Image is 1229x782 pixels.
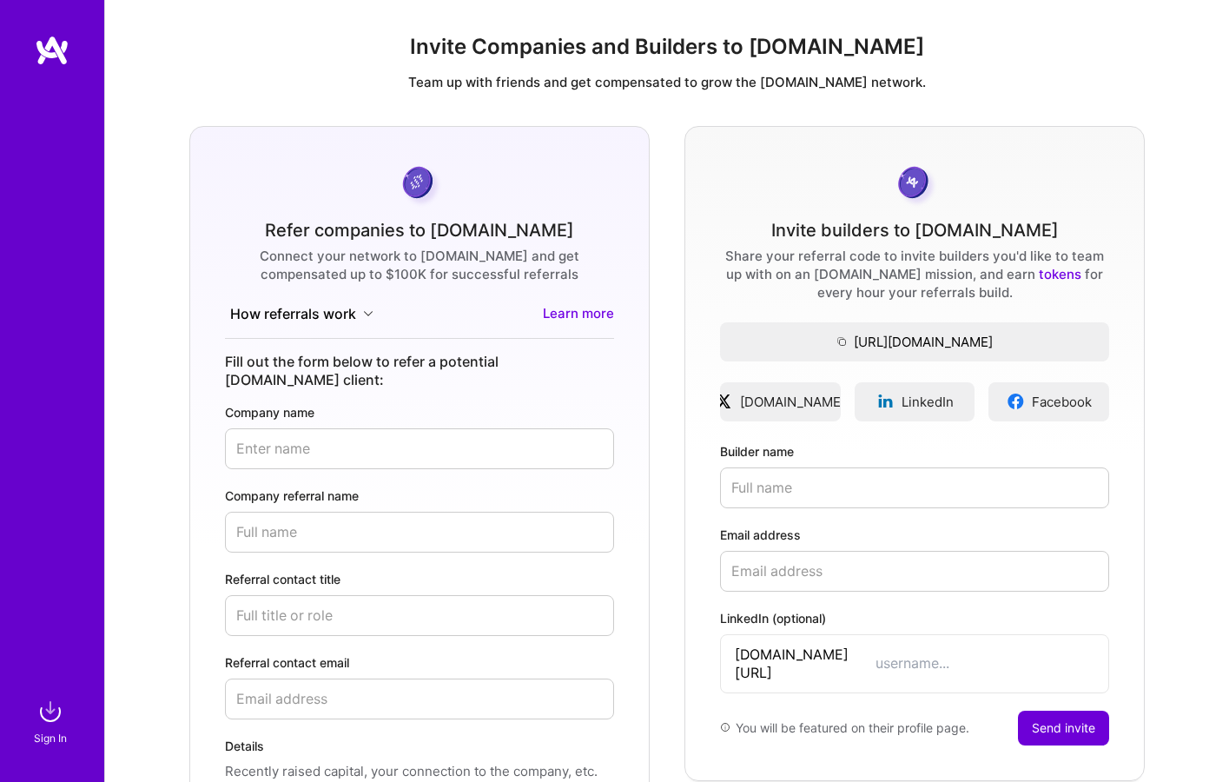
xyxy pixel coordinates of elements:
[988,382,1109,421] a: Facebook
[715,393,733,410] img: xLogo
[225,653,614,672] label: Referral contact email
[740,393,845,411] span: [DOMAIN_NAME]
[720,442,1109,461] label: Builder name
[902,393,954,411] span: LinkedIn
[225,570,614,588] label: Referral contact title
[34,729,67,747] div: Sign In
[397,162,442,208] img: purpleCoin
[1007,393,1025,410] img: facebookLogo
[720,247,1109,302] div: Share your referral code to invite builders you'd like to team up with on an [DOMAIN_NAME] missio...
[1032,393,1092,411] span: Facebook
[225,353,614,389] div: Fill out the form below to refer a potential [DOMAIN_NAME] client:
[225,428,614,469] input: Enter name
[225,487,614,505] label: Company referral name
[225,737,614,755] label: Details
[265,222,574,240] div: Refer companies to [DOMAIN_NAME]
[225,679,614,719] input: Email address
[225,595,614,636] input: Full title or role
[225,403,614,421] label: Company name
[225,304,379,324] button: How referrals work
[720,526,1109,544] label: Email address
[119,73,1215,91] p: Team up with friends and get compensated to grow the [DOMAIN_NAME] network.
[1018,711,1109,746] button: Send invite
[875,654,1094,673] input: username...
[892,162,938,208] img: grayCoin
[771,222,1059,240] div: Invite builders to [DOMAIN_NAME]
[33,694,68,729] img: sign in
[1039,266,1081,282] a: tokens
[35,35,69,66] img: logo
[225,512,614,553] input: Full name
[720,322,1109,361] button: [URL][DOMAIN_NAME]
[876,393,895,410] img: linkedinLogo
[720,382,841,421] a: [DOMAIN_NAME]
[720,609,1109,627] label: LinkedIn (optional)
[855,382,975,421] a: LinkedIn
[36,694,68,747] a: sign inSign In
[720,333,1109,351] span: [URL][DOMAIN_NAME]
[735,646,875,682] span: [DOMAIN_NAME][URL]
[543,304,614,324] a: Learn more
[720,467,1109,508] input: Full name
[225,762,614,780] p: Recently raised capital, your connection to the company, etc.
[225,247,614,283] div: Connect your network to [DOMAIN_NAME] and get compensated up to $100K for successful referrals
[119,35,1215,60] h1: Invite Companies and Builders to [DOMAIN_NAME]
[720,711,969,746] div: You will be featured on their profile page.
[720,551,1109,592] input: Email address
